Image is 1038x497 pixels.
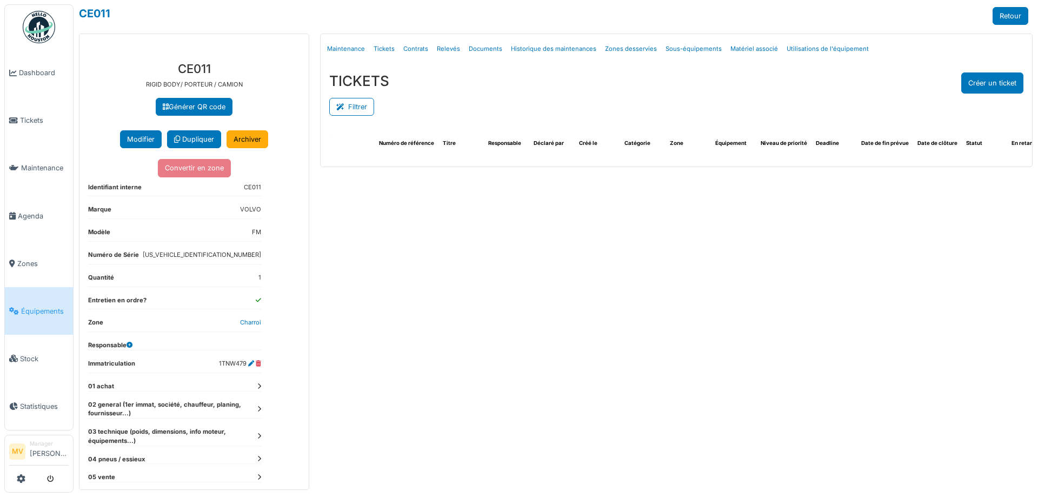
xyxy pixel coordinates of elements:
[88,80,300,89] p: RIGID BODY/ PORTEUR / CAMION
[219,359,261,368] dd: 1TNW479
[379,140,434,146] span: Numéro de référence
[5,97,73,144] a: Tickets
[88,455,261,464] dt: 04 pneus / essieux
[9,440,69,466] a: MV Manager[PERSON_NAME]
[20,115,69,125] span: Tickets
[761,140,807,146] span: Niveau de priorité
[715,140,747,146] span: Équipement
[323,36,369,62] a: Maintenance
[258,273,261,282] dd: 1
[5,382,73,430] a: Statistiques
[488,140,521,146] span: Responsable
[252,228,261,237] dd: FM
[240,205,261,214] dd: VOLVO
[399,36,432,62] a: Contrats
[329,72,389,89] h3: TICKETS
[1012,140,1035,146] span: En retard
[88,296,147,309] dt: Entretien en ordre?
[88,273,114,287] dt: Quantité
[30,440,69,463] li: [PERSON_NAME]
[30,440,69,448] div: Manager
[88,400,261,419] dt: 02 general (1er immat, société, chauffeur, planing, fournisseur...)
[88,359,135,373] dt: Immatriculation
[88,205,111,218] dt: Marque
[782,36,873,62] a: Utilisations de l'équipement
[120,130,162,148] button: Modifier
[88,473,261,482] dt: 05 vente
[156,98,232,116] a: Générer QR code
[23,11,55,43] img: Badge_color-CXgf-gQk.svg
[624,140,650,146] span: Catégorie
[5,335,73,382] a: Stock
[88,250,139,264] dt: Numéro de Série
[21,306,69,316] span: Équipements
[670,140,683,146] span: Zone
[21,163,69,173] span: Maintenance
[993,7,1028,25] a: Retour
[917,140,957,146] span: Date de clôture
[88,427,261,446] dt: 03 technique (poids, dimensions, info moteur, équipements...)
[464,36,507,62] a: Documents
[661,36,726,62] a: Sous-équipements
[507,36,601,62] a: Historique des maintenances
[5,192,73,240] a: Agenda
[9,443,25,460] li: MV
[143,250,261,260] dd: [US_VEHICLE_IDENTIFICATION_NUMBER]
[88,183,142,196] dt: Identifiant interne
[17,259,69,269] span: Zones
[369,36,399,62] a: Tickets
[726,36,782,62] a: Matériel associé
[88,341,132,350] dt: Responsable
[601,36,661,62] a: Zones desservies
[579,140,597,146] span: Créé le
[961,72,1023,94] button: Créer un ticket
[244,183,261,192] dd: CE011
[329,98,374,116] button: Filtrer
[88,62,300,76] h3: CE011
[227,130,268,148] a: Archiver
[5,240,73,287] a: Zones
[5,49,73,97] a: Dashboard
[20,401,69,412] span: Statistiques
[861,140,909,146] span: Date de fin prévue
[966,140,982,146] span: Statut
[18,211,69,221] span: Agenda
[816,140,839,146] span: Deadline
[20,354,69,364] span: Stock
[443,140,456,146] span: Titre
[240,319,261,326] a: Charroi
[88,318,103,332] dt: Zone
[5,287,73,335] a: Équipements
[432,36,464,62] a: Relevés
[88,382,261,391] dt: 01 achat
[5,144,73,192] a: Maintenance
[167,130,221,148] a: Dupliquer
[88,228,110,241] dt: Modèle
[79,7,110,20] a: CE011
[534,140,564,146] span: Déclaré par
[19,68,69,78] span: Dashboard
